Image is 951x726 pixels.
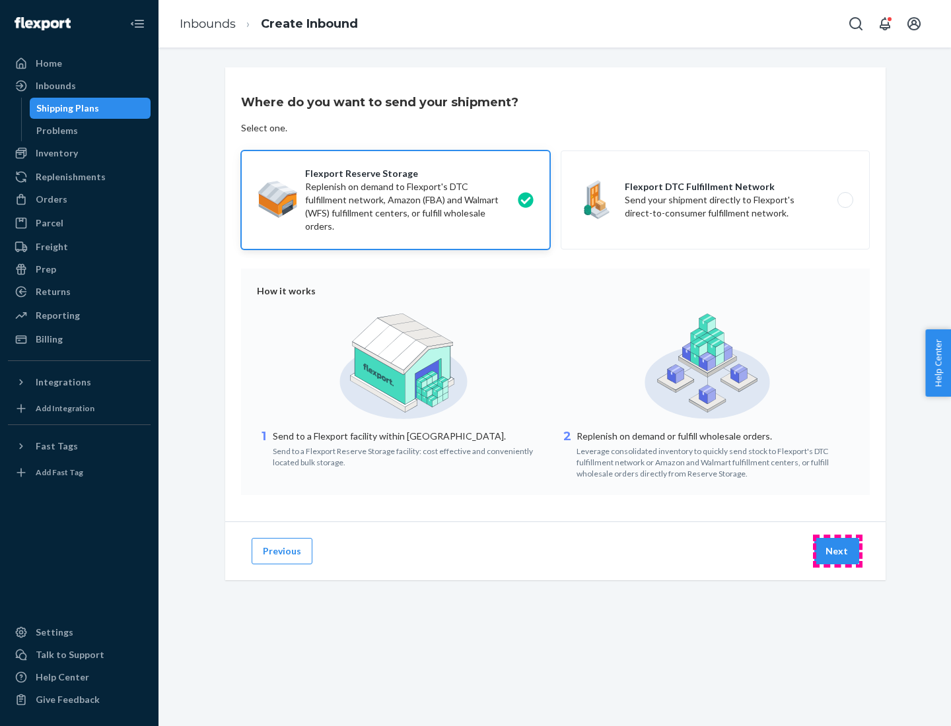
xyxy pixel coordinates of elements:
div: Leverage consolidated inventory to quickly send stock to Flexport's DTC fulfillment network or Am... [577,443,854,479]
a: Replenishments [8,166,151,187]
a: Home [8,53,151,74]
p: Send to a Flexport facility within [GEOGRAPHIC_DATA]. [273,430,550,443]
div: Inbounds [36,79,76,92]
a: Orders [8,189,151,210]
a: Create Inbound [261,16,358,31]
div: Problems [36,124,78,137]
div: Add Integration [36,403,94,414]
button: Give Feedback [8,689,151,710]
a: Settings [8,622,151,643]
a: Talk to Support [8,644,151,665]
div: Give Feedback [36,693,100,706]
div: Send to a Flexport Reserve Storage facility: cost effective and conveniently located bulk storage. [273,443,550,468]
div: Parcel [36,216,63,230]
div: Integrations [36,376,91,389]
p: Replenish on demand or fulfill wholesale orders. [577,430,854,443]
ol: breadcrumbs [169,5,369,44]
a: Freight [8,236,151,257]
a: Inventory [8,143,151,164]
a: Prep [8,259,151,280]
a: Add Integration [8,398,151,419]
a: Help Center [8,667,151,688]
div: Shipping Plans [36,102,99,115]
a: Inbounds [180,16,236,31]
button: Fast Tags [8,436,151,457]
div: Prep [36,263,56,276]
button: Previous [252,538,312,564]
button: Help Center [925,329,951,397]
h3: Where do you want to send your shipment? [241,94,518,111]
button: Open Search Box [843,11,869,37]
div: Replenishments [36,170,106,183]
a: Reporting [8,305,151,326]
div: Fast Tags [36,440,78,453]
a: Add Fast Tag [8,462,151,483]
div: Talk to Support [36,648,104,661]
a: Parcel [8,213,151,234]
button: Open account menu [901,11,927,37]
div: Returns [36,285,71,298]
div: Settings [36,626,73,639]
div: Help Center [36,671,89,684]
button: Integrations [8,372,151,393]
div: Select one. [241,121,287,135]
div: Reporting [36,309,80,322]
div: Orders [36,193,67,206]
button: Close Navigation [124,11,151,37]
div: Inventory [36,147,78,160]
div: How it works [257,284,854,298]
a: Inbounds [8,75,151,96]
div: Billing [36,333,63,346]
div: 1 [257,428,270,468]
button: Next [814,538,859,564]
button: Open notifications [872,11,898,37]
div: Freight [36,240,68,253]
div: Add Fast Tag [36,467,83,478]
img: Flexport logo [15,17,71,30]
div: 2 [561,428,574,479]
a: Billing [8,329,151,350]
a: Problems [30,120,151,141]
div: Home [36,57,62,70]
a: Shipping Plans [30,98,151,119]
a: Returns [8,281,151,302]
